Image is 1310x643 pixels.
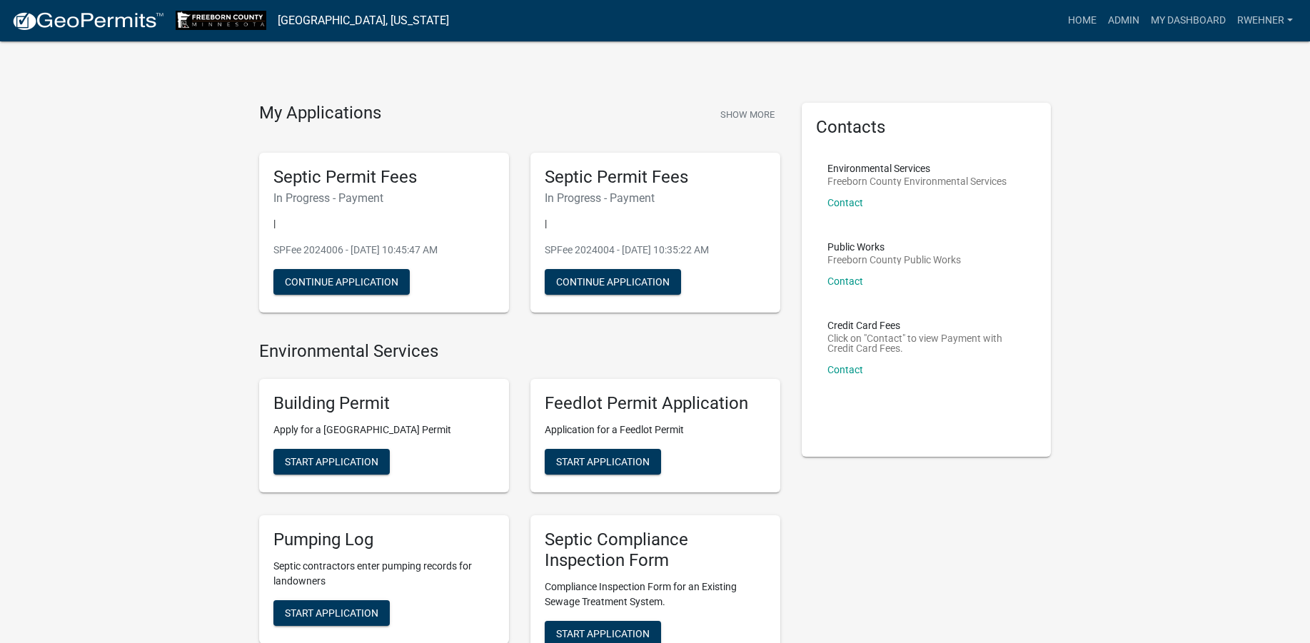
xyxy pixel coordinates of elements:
h5: Septic Compliance Inspection Form [545,530,766,571]
h6: In Progress - Payment [545,191,766,205]
h5: Contacts [816,117,1037,138]
a: Home [1062,7,1102,34]
p: Click on "Contact" to view Payment with Credit Card Fees. [827,333,1026,353]
span: Start Application [285,607,378,618]
h5: Septic Permit Fees [545,167,766,188]
button: Start Application [545,449,661,475]
p: Septic contractors enter pumping records for landowners [273,559,495,589]
button: Continue Application [273,269,410,295]
a: Admin [1102,7,1145,34]
p: | [545,216,766,231]
p: Environmental Services [827,163,1007,173]
h5: Building Permit [273,393,495,414]
p: Public Works [827,242,961,252]
p: Apply for a [GEOGRAPHIC_DATA] Permit [273,422,495,437]
p: Compliance Inspection Form for an Existing Sewage Treatment System. [545,579,766,609]
a: Contact [827,197,863,208]
h4: My Applications [259,103,381,124]
h6: In Progress - Payment [273,191,495,205]
h5: Septic Permit Fees [273,167,495,188]
p: Freeborn County Public Works [827,255,961,265]
a: Contact [827,275,863,287]
span: Start Application [556,627,650,639]
h4: Environmental Services [259,341,780,362]
h5: Pumping Log [273,530,495,550]
button: Start Application [273,600,390,626]
p: SPFee 2024004 - [DATE] 10:35:22 AM [545,243,766,258]
h5: Feedlot Permit Application [545,393,766,414]
span: Start Application [285,456,378,467]
a: rwehner [1231,7,1299,34]
button: Continue Application [545,269,681,295]
button: Start Application [273,449,390,475]
a: [GEOGRAPHIC_DATA], [US_STATE] [278,9,449,33]
a: Contact [827,364,863,375]
img: Freeborn County, Minnesota [176,11,266,30]
p: SPFee 2024006 - [DATE] 10:45:47 AM [273,243,495,258]
a: My Dashboard [1145,7,1231,34]
span: Start Application [556,456,650,467]
p: | [273,216,495,231]
p: Freeborn County Environmental Services [827,176,1007,186]
p: Application for a Feedlot Permit [545,422,766,437]
button: Show More [715,103,780,126]
p: Credit Card Fees [827,320,1026,330]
